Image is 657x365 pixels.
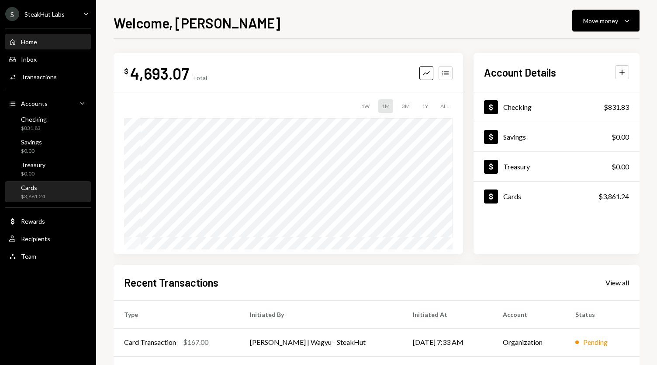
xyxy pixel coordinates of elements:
[612,132,629,142] div: $0.00
[583,337,608,347] div: Pending
[5,213,91,229] a: Rewards
[503,133,526,141] div: Savings
[21,218,45,225] div: Rewards
[24,11,65,18] div: SteakHut Labs
[5,158,91,179] a: Treasury$0.00
[5,136,91,157] a: Savings$0.00
[124,67,128,76] div: $
[21,170,45,178] div: $0.00
[484,65,556,80] h2: Account Details
[21,38,37,46] div: Home
[21,116,47,123] div: Checking
[114,300,239,328] th: Type
[492,300,565,328] th: Account
[5,248,91,264] a: Team
[21,147,42,155] div: $0.00
[21,161,45,168] div: Treasury
[583,16,618,25] div: Move money
[503,103,532,111] div: Checking
[492,328,565,356] td: Organization
[604,102,629,112] div: $831.83
[5,231,91,246] a: Recipients
[402,328,492,356] td: [DATE] 7:33 AM
[5,95,91,111] a: Accounts
[418,99,432,113] div: 1Y
[21,253,36,260] div: Team
[5,34,91,49] a: Home
[21,193,45,200] div: $3,861.24
[5,51,91,67] a: Inbox
[21,56,37,63] div: Inbox
[183,337,208,347] div: $167.00
[193,74,207,81] div: Total
[5,69,91,84] a: Transactions
[124,275,218,290] h2: Recent Transactions
[130,63,189,83] div: 4,693.07
[503,162,530,171] div: Treasury
[398,99,413,113] div: 3M
[5,7,19,21] div: S
[474,182,640,211] a: Cards$3,861.24
[474,92,640,122] a: Checking$831.83
[124,337,176,347] div: Card Transaction
[572,10,640,32] button: Move money
[378,99,393,113] div: 1M
[21,125,47,132] div: $831.83
[5,113,91,134] a: Checking$831.83
[114,14,280,32] h1: Welcome, [PERSON_NAME]
[358,99,373,113] div: 1W
[5,181,91,202] a: Cards$3,861.24
[598,191,629,202] div: $3,861.24
[474,122,640,151] a: Savings$0.00
[437,99,453,113] div: ALL
[239,300,402,328] th: Initiated By
[402,300,492,328] th: Initiated At
[21,138,42,146] div: Savings
[21,184,45,191] div: Cards
[21,100,48,107] div: Accounts
[21,73,57,81] div: Transactions
[21,235,50,242] div: Recipients
[565,300,640,328] th: Status
[503,192,521,200] div: Cards
[605,277,629,287] a: View all
[605,278,629,287] div: View all
[612,161,629,172] div: $0.00
[474,152,640,181] a: Treasury$0.00
[239,328,402,356] td: [PERSON_NAME] | Wagyu - SteakHut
